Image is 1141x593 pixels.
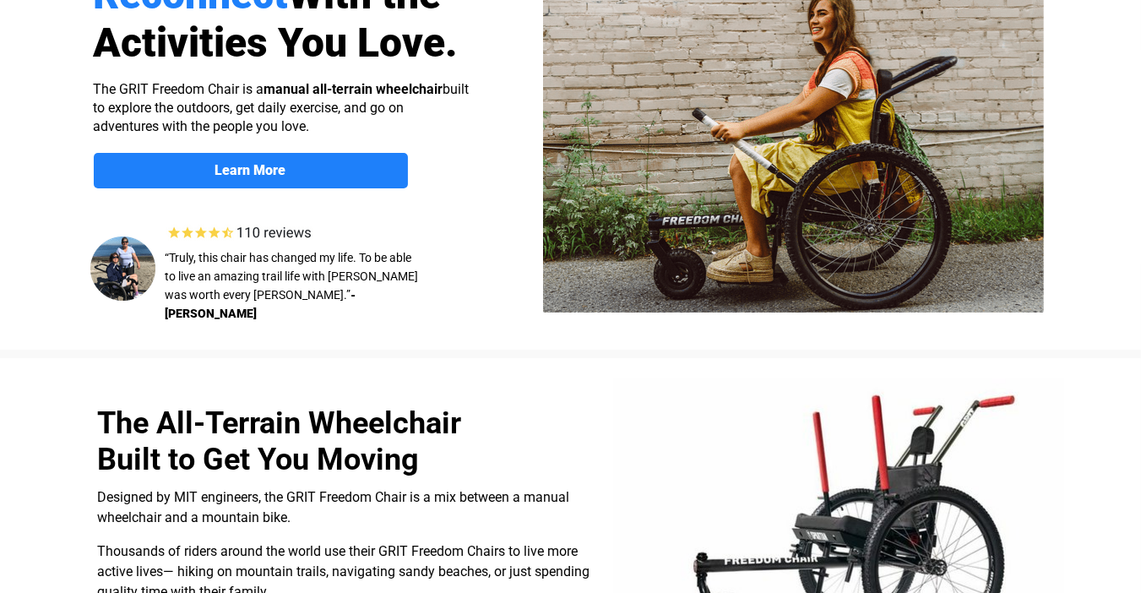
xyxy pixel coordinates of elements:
span: The GRIT Freedom Chair is a built to explore the outdoors, get daily exercise, and go on adventur... [94,81,470,134]
span: The All-Terrain Wheelchair Built to Get You Moving [98,405,462,477]
strong: manual all-terrain wheelchair [264,81,443,97]
strong: Learn More [215,162,286,178]
a: Learn More [94,153,408,188]
span: Activities You Love. [94,19,459,67]
span: “Truly, this chair has changed my life. To be able to live an amazing trail life with [PERSON_NAM... [166,251,419,302]
input: Get more information [60,408,205,440]
span: Designed by MIT engineers, the GRIT Freedom Chair is a mix between a manual wheelchair and a moun... [98,489,570,525]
